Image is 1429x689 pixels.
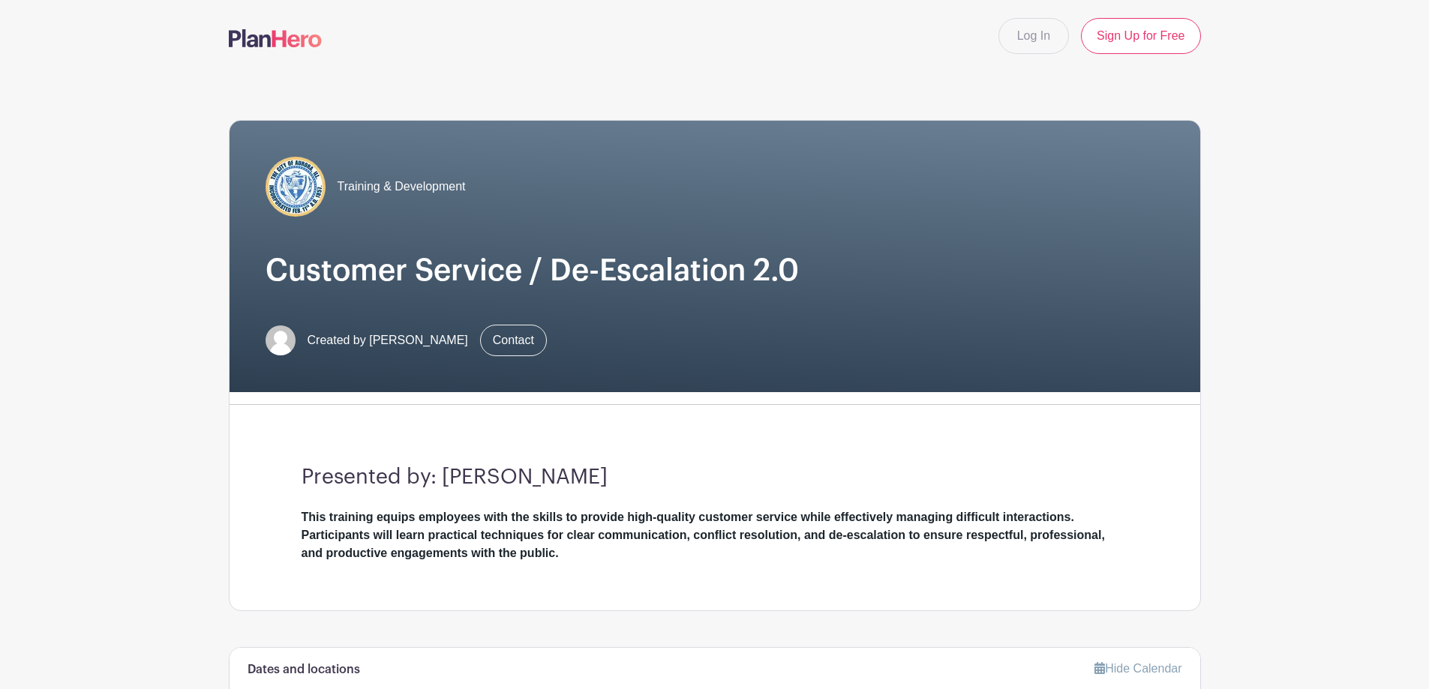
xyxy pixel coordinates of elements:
span: Created by [PERSON_NAME] [308,331,468,349]
h1: Customer Service / De-Escalation 2.0 [266,253,1164,289]
strong: This training equips employees with the skills to provide high-quality customer service while eff... [302,511,1105,559]
img: COA%20logo%20(2).jpg [266,157,326,217]
a: Contact [480,325,547,356]
a: Sign Up for Free [1081,18,1200,54]
img: default-ce2991bfa6775e67f084385cd625a349d9dcbb7a52a09fb2fda1e96e2d18dcdb.png [266,325,296,355]
img: logo-507f7623f17ff9eddc593b1ce0a138ce2505c220e1c5a4e2b4648c50719b7d32.svg [229,29,322,47]
h3: Presented by: [PERSON_NAME] [302,465,1128,490]
a: Log In [998,18,1069,54]
span: Training & Development [338,178,466,196]
h6: Dates and locations [248,663,360,677]
a: Hide Calendar [1094,662,1181,675]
